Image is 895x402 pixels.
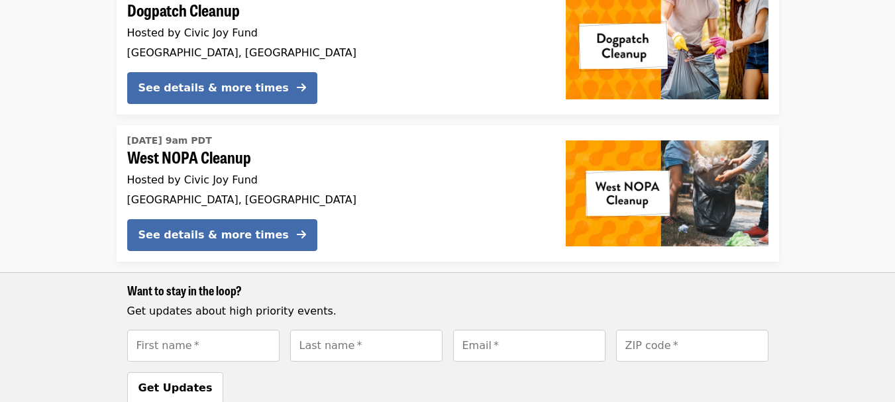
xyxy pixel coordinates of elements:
input: [object Object] [616,330,768,362]
input: [object Object] [453,330,605,362]
div: [GEOGRAPHIC_DATA], [GEOGRAPHIC_DATA] [127,193,545,206]
div: See details & more times [138,80,289,96]
img: West NOPA Cleanup organized by Civic Joy Fund [566,140,768,246]
i: arrow-right icon [297,81,306,94]
span: Dogpatch Cleanup [127,1,545,20]
span: West NOPA Cleanup [127,148,545,167]
input: [object Object] [290,330,443,362]
span: Hosted by Civic Joy Fund [127,174,258,186]
span: Want to stay in the loop? [127,281,242,299]
span: Hosted by Civic Joy Fund [127,26,258,39]
button: See details & more times [127,219,317,251]
i: arrow-right icon [297,228,306,241]
span: Get updates about high priority events. [127,305,337,317]
input: [object Object] [127,330,280,362]
span: Get Updates [138,381,213,394]
a: See details for "West NOPA Cleanup" [117,125,779,262]
div: [GEOGRAPHIC_DATA], [GEOGRAPHIC_DATA] [127,46,545,59]
time: [DATE] 9am PDT [127,134,212,148]
button: See details & more times [127,72,317,104]
div: See details & more times [138,227,289,243]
